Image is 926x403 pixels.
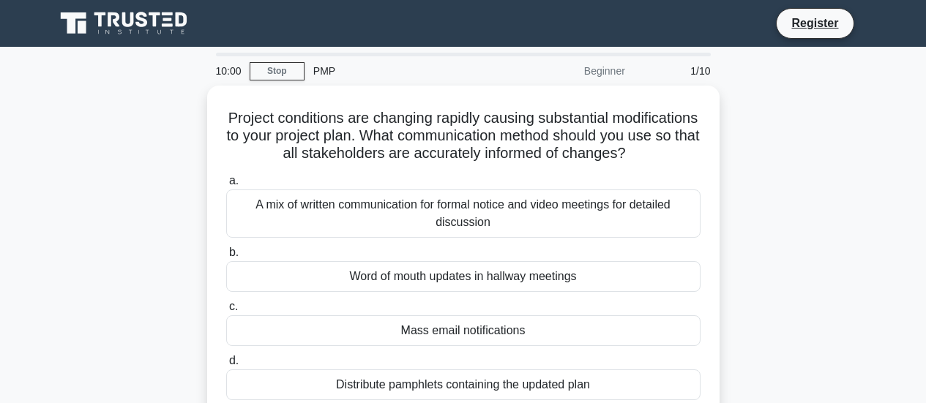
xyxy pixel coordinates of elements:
span: b. [229,246,239,258]
a: Stop [250,62,305,80]
h5: Project conditions are changing rapidly causing substantial modifications to your project plan. W... [225,109,702,163]
a: Register [783,14,847,32]
div: PMP [305,56,506,86]
div: 1/10 [634,56,720,86]
span: d. [229,354,239,366]
div: Word of mouth updates in hallway meetings [226,261,701,292]
div: A mix of written communication for formal notice and video meetings for detailed discussion [226,189,701,238]
span: c. [229,300,238,312]
div: Beginner [506,56,634,86]
span: a. [229,174,239,187]
div: Mass email notifications [226,315,701,346]
div: 10:00 [207,56,250,86]
div: Distribute pamphlets containing the updated plan [226,369,701,400]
